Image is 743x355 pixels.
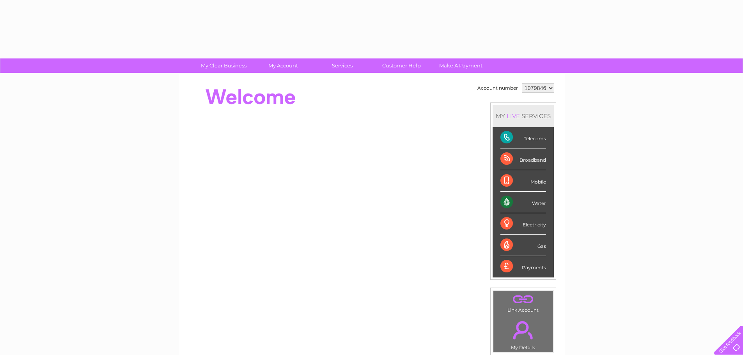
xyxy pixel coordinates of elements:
[505,112,521,120] div: LIVE
[500,235,546,256] div: Gas
[500,170,546,192] div: Mobile
[310,58,374,73] a: Services
[429,58,493,73] a: Make A Payment
[493,290,553,315] td: Link Account
[493,314,553,353] td: My Details
[500,256,546,277] div: Payments
[475,81,520,95] td: Account number
[251,58,315,73] a: My Account
[500,213,546,235] div: Electricity
[495,293,551,306] a: .
[192,58,256,73] a: My Clear Business
[500,192,546,213] div: Water
[369,58,434,73] a: Customer Help
[495,316,551,344] a: .
[500,127,546,148] div: Telecoms
[493,105,554,127] div: MY SERVICES
[500,148,546,170] div: Broadband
